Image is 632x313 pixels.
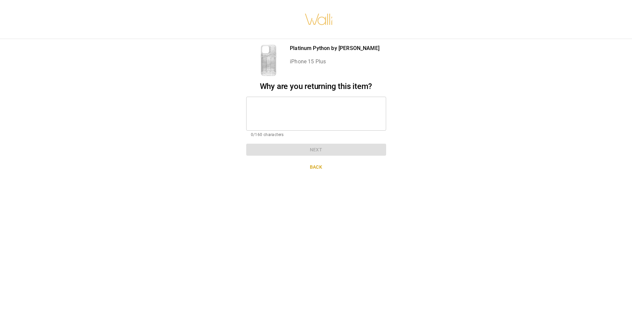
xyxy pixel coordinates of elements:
p: iPhone 15 Plus [290,58,379,66]
img: walli-inc.myshopify.com [305,5,333,34]
h2: Why are you returning this item? [246,82,386,91]
p: Platinum Python by [PERSON_NAME] [290,44,379,52]
p: 0/160 characters [251,132,381,138]
button: Back [246,161,386,173]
